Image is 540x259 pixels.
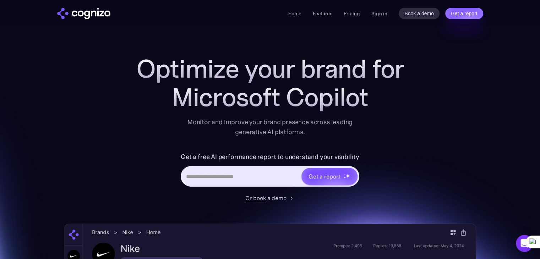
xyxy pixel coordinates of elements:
[313,10,332,17] a: Features
[183,117,358,137] div: Monitor and improve your brand presence across leading generative AI platforms.
[245,194,287,202] div: Or book a demo
[345,173,350,178] img: star
[344,174,345,175] img: star
[181,151,359,162] label: Get a free AI performance report to understand your visibility
[288,10,301,17] a: Home
[371,9,387,18] a: Sign in
[445,8,483,19] a: Get a report
[309,172,340,181] div: Get a report
[301,167,358,186] a: Get a reportstarstarstar
[57,8,110,19] img: cognizo logo
[344,176,346,179] img: star
[344,10,360,17] a: Pricing
[128,55,412,83] h1: Optimize your brand for
[399,8,440,19] a: Book a demo
[57,8,110,19] a: home
[245,194,295,202] a: Or book a demo
[516,235,533,252] div: Open Intercom Messenger
[128,83,412,111] div: Microsoft Copilot
[181,151,359,190] form: Hero URL Input Form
